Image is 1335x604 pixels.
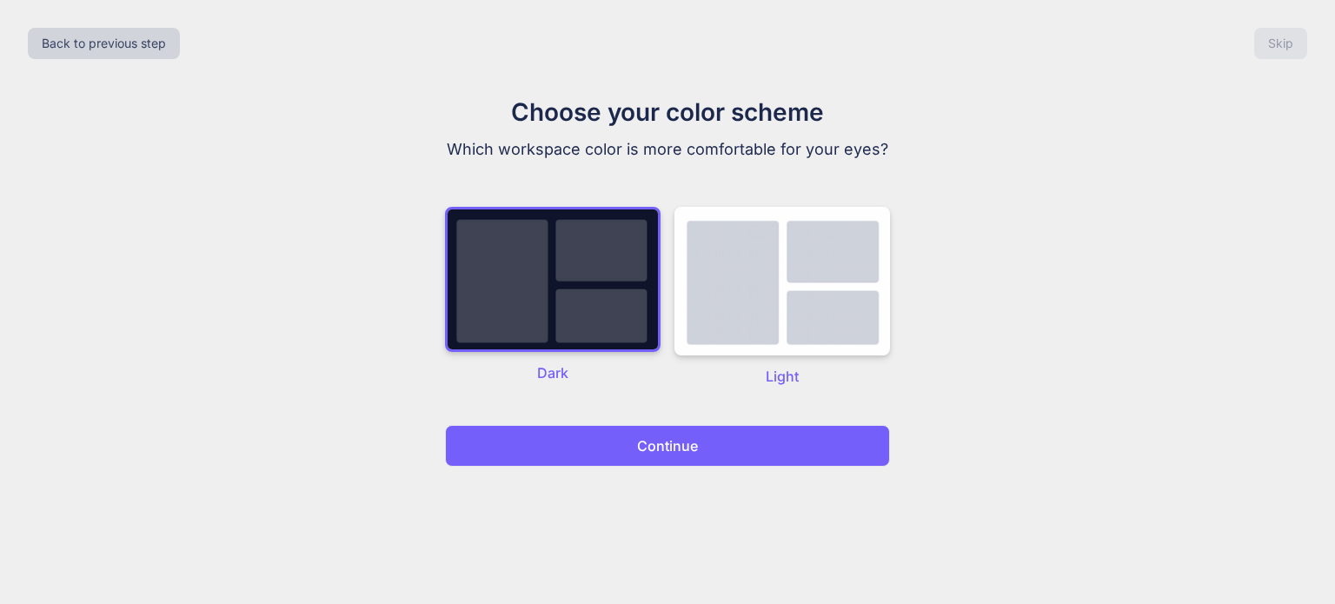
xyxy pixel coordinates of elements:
[1254,28,1307,59] button: Skip
[445,207,661,352] img: dark
[674,366,890,387] p: Light
[375,94,960,130] h1: Choose your color scheme
[674,207,890,355] img: dark
[445,362,661,383] p: Dark
[28,28,180,59] button: Back to previous step
[445,425,890,467] button: Continue
[637,435,698,456] p: Continue
[375,137,960,162] p: Which workspace color is more comfortable for your eyes?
